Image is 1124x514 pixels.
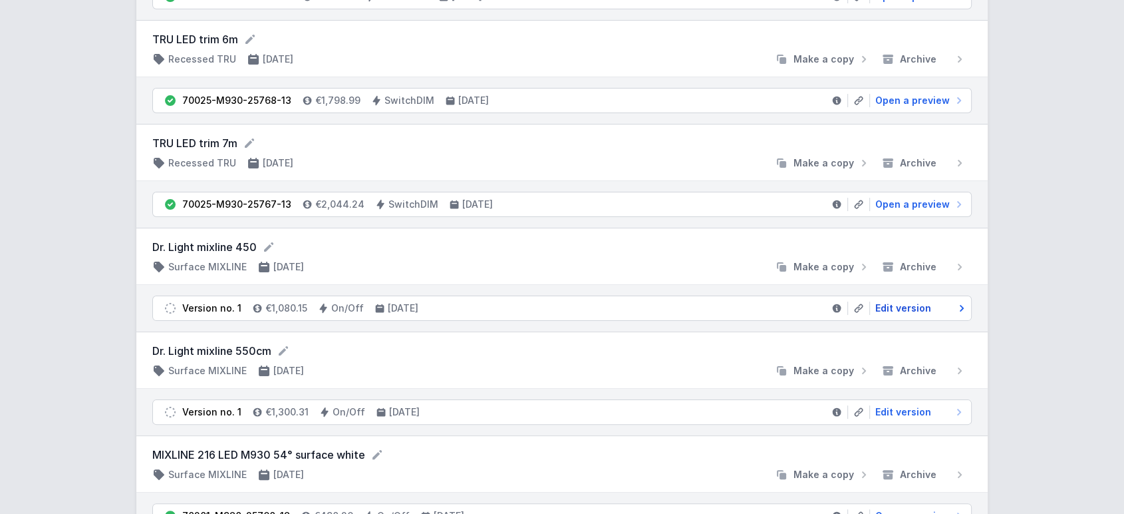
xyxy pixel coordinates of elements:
h4: [DATE] [389,405,420,419]
h4: [DATE] [462,198,493,211]
form: Dr. Light mixline 450 [152,239,972,255]
span: Make a copy [793,260,854,274]
h4: €1,300.31 [265,405,309,419]
button: Make a copy [770,53,876,66]
a: Edit version [870,302,966,315]
button: Archive [876,53,972,66]
h4: €2,044.24 [315,198,364,211]
h4: [DATE] [273,260,304,274]
form: TRU LED trim 7m [152,135,972,151]
h4: On/Off [331,302,364,315]
button: Make a copy [770,156,876,170]
button: Rename project [243,136,256,150]
button: Rename project [262,240,275,254]
button: Archive [876,260,972,274]
h4: Surface MIXLINE [168,260,247,274]
span: Make a copy [793,364,854,378]
span: Archive [900,260,936,274]
h4: [DATE] [388,302,418,315]
h4: On/Off [333,405,365,419]
h4: SwitchDIM [388,198,438,211]
form: Dr. Light mixline 550cm [152,343,972,359]
span: Archive [900,156,936,170]
a: Open a preview [870,94,966,107]
h4: [DATE] [273,364,304,378]
h4: Recessed TRU [168,53,236,66]
span: Archive [900,364,936,378]
h4: SwitchDIM [384,94,434,107]
h4: €1,798.99 [315,94,360,107]
img: draft.svg [164,405,177,419]
span: Archive [900,468,936,481]
img: draft.svg [164,302,177,315]
div: 70025-M930-25768-13 [182,94,291,107]
h4: [DATE] [263,156,293,170]
button: Archive [876,364,972,378]
div: 70025-M930-25767-13 [182,198,291,211]
div: Version no. 1 [182,405,241,419]
button: Archive [876,468,972,481]
a: Edit version [870,405,966,419]
form: TRU LED trim 6m [152,31,972,47]
span: Edit version [875,405,931,419]
button: Make a copy [770,364,876,378]
form: MIXLINE 216 LED M930 54° surface white [152,447,972,463]
button: Archive [876,156,972,170]
a: Open a preview [870,198,966,211]
h4: €1,080.15 [265,302,307,315]
span: Open a preview [875,198,950,211]
span: Make a copy [793,53,854,66]
div: Version no. 1 [182,302,241,315]
span: Make a copy [793,156,854,170]
button: Make a copy [770,468,876,481]
span: Archive [900,53,936,66]
h4: Surface MIXLINE [168,364,247,378]
span: Edit version [875,302,931,315]
button: Rename project [243,33,257,46]
span: Make a copy [793,468,854,481]
h4: Surface MIXLINE [168,468,247,481]
button: Rename project [370,448,384,461]
button: Rename project [277,344,290,358]
h4: [DATE] [273,468,304,481]
h4: [DATE] [263,53,293,66]
span: Open a preview [875,94,950,107]
h4: Recessed TRU [168,156,236,170]
h4: [DATE] [458,94,489,107]
button: Make a copy [770,260,876,274]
